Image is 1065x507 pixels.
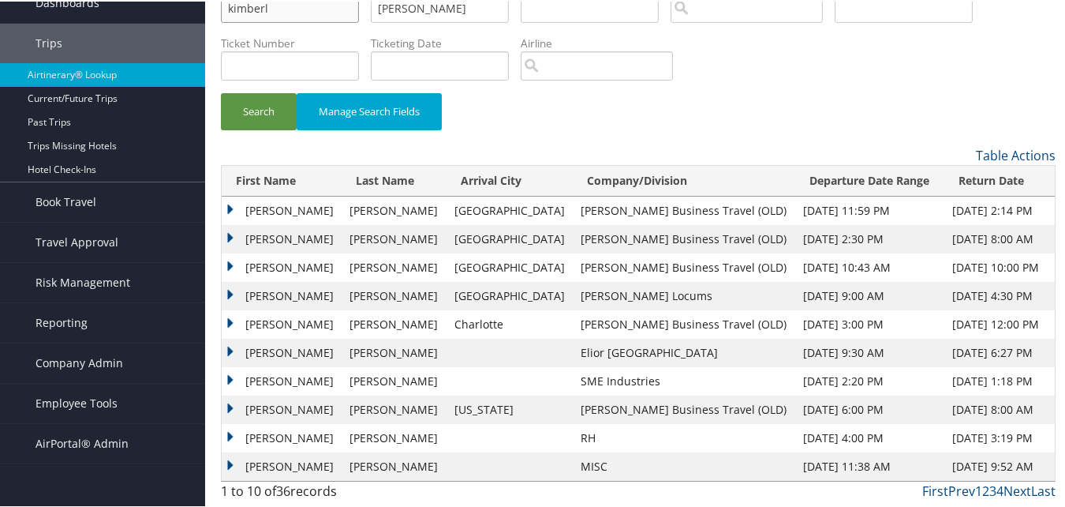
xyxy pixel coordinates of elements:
td: [PERSON_NAME] [222,394,342,422]
td: [PERSON_NAME] [342,280,446,309]
td: [PERSON_NAME] [222,422,342,451]
td: [DATE] 3:19 PM [944,422,1055,451]
td: [DATE] 9:52 AM [944,451,1055,479]
td: [DATE] 10:00 PM [944,252,1055,280]
a: 3 [989,481,996,498]
span: Trips [35,22,62,62]
td: [PERSON_NAME] Business Travel (OLD) [573,195,795,223]
td: [PERSON_NAME] [342,394,446,422]
th: Company/Division [573,164,795,195]
td: [DATE] 8:00 AM [944,394,1055,422]
td: [DATE] 4:30 PM [944,280,1055,309]
button: Manage Search Fields [297,92,442,129]
td: [PERSON_NAME] [222,195,342,223]
td: [DATE] 4:00 PM [795,422,944,451]
th: Last Name: activate to sort column ascending [342,164,446,195]
td: [PERSON_NAME] [342,223,446,252]
span: Employee Tools [35,382,118,422]
td: [DATE] 3:00 PM [795,309,944,337]
label: Airline [521,34,685,50]
th: Departure Date Range: activate to sort column ascending [795,164,944,195]
td: [DATE] 1:18 PM [944,366,1055,394]
td: [DATE] 9:00 AM [795,280,944,309]
td: [PERSON_NAME] [222,309,342,337]
td: [PERSON_NAME] [222,451,342,479]
td: [DATE] 11:59 PM [795,195,944,223]
a: Next [1003,481,1031,498]
td: Elior [GEOGRAPHIC_DATA] [573,337,795,366]
td: [DATE] 6:00 PM [795,394,944,422]
td: MISC [573,451,795,479]
td: [PERSON_NAME] [342,252,446,280]
span: AirPortal® Admin [35,422,129,462]
a: 1 [975,481,982,498]
td: [DATE] 9:30 AM [795,337,944,366]
td: [DATE] 2:20 PM [795,366,944,394]
span: Risk Management [35,261,130,301]
span: Book Travel [35,181,96,220]
td: [DATE] 2:14 PM [944,195,1055,223]
span: Travel Approval [35,221,118,261]
td: [PERSON_NAME] Business Travel (OLD) [573,309,795,337]
td: [GEOGRAPHIC_DATA] [447,195,573,223]
label: Ticket Number [221,34,371,50]
th: Arrival City: activate to sort column ascending [447,164,573,195]
button: Search [221,92,297,129]
span: 36 [276,481,290,498]
td: [DATE] 12:00 PM [944,309,1055,337]
th: Return Date: activate to sort column ascending [944,164,1055,195]
td: [DATE] 11:38 AM [795,451,944,479]
td: [PERSON_NAME] [342,337,446,366]
td: [PERSON_NAME] Business Travel (OLD) [573,252,795,280]
td: [PERSON_NAME] [342,422,446,451]
td: [PERSON_NAME] Business Travel (OLD) [573,394,795,422]
a: Prev [948,481,975,498]
td: [PERSON_NAME] Locums [573,280,795,309]
td: [GEOGRAPHIC_DATA] [447,223,573,252]
td: [DATE] 2:30 PM [795,223,944,252]
a: First [922,481,948,498]
span: Company Admin [35,342,123,381]
td: [PERSON_NAME] [222,223,342,252]
label: Ticketing Date [371,34,521,50]
td: [PERSON_NAME] [222,280,342,309]
td: RH [573,422,795,451]
td: SME Industries [573,366,795,394]
a: Table Actions [976,145,1056,163]
td: [GEOGRAPHIC_DATA] [447,280,573,309]
div: 1 to 10 of records [221,480,412,507]
a: Last [1031,481,1056,498]
td: [US_STATE] [447,394,573,422]
td: Charlotte [447,309,573,337]
td: [DATE] 8:00 AM [944,223,1055,252]
td: [PERSON_NAME] [222,337,342,366]
td: [PERSON_NAME] [342,309,446,337]
td: [PERSON_NAME] [342,451,446,479]
td: [PERSON_NAME] Business Travel (OLD) [573,223,795,252]
td: [DATE] 10:43 AM [795,252,944,280]
th: First Name: activate to sort column ascending [222,164,342,195]
td: [PERSON_NAME] [222,252,342,280]
td: [PERSON_NAME] [342,195,446,223]
td: [PERSON_NAME] [342,366,446,394]
a: 2 [982,481,989,498]
td: [PERSON_NAME] [222,366,342,394]
td: [GEOGRAPHIC_DATA] [447,252,573,280]
td: [DATE] 6:27 PM [944,337,1055,366]
a: 4 [996,481,1003,498]
span: Reporting [35,302,88,341]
